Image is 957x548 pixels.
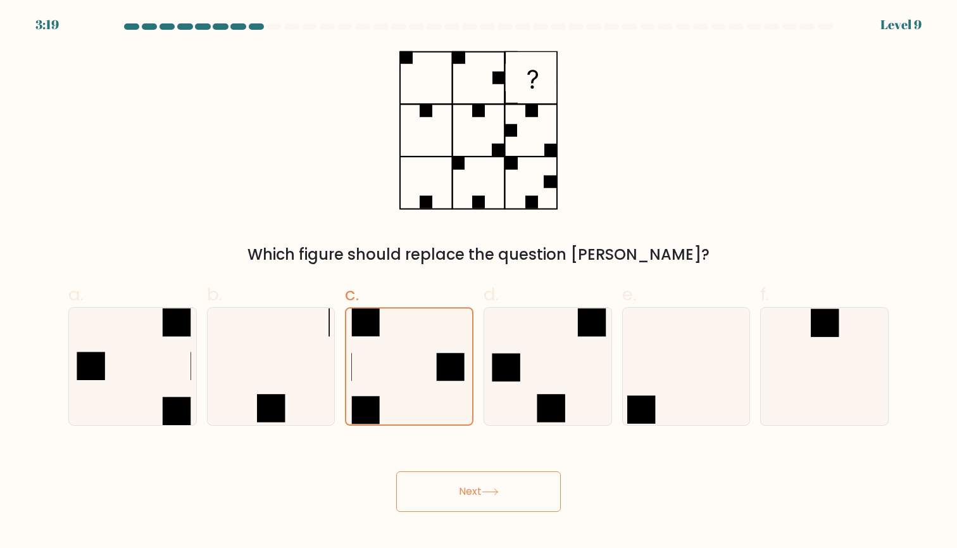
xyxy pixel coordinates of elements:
button: Next [396,471,561,512]
div: 3:19 [35,15,59,34]
span: a. [68,282,84,307]
span: c. [345,282,359,307]
span: b. [207,282,222,307]
div: Level 9 [880,15,922,34]
div: Which figure should replace the question [PERSON_NAME]? [76,243,881,266]
span: d. [484,282,499,307]
span: e. [622,282,636,307]
span: f. [760,282,769,307]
